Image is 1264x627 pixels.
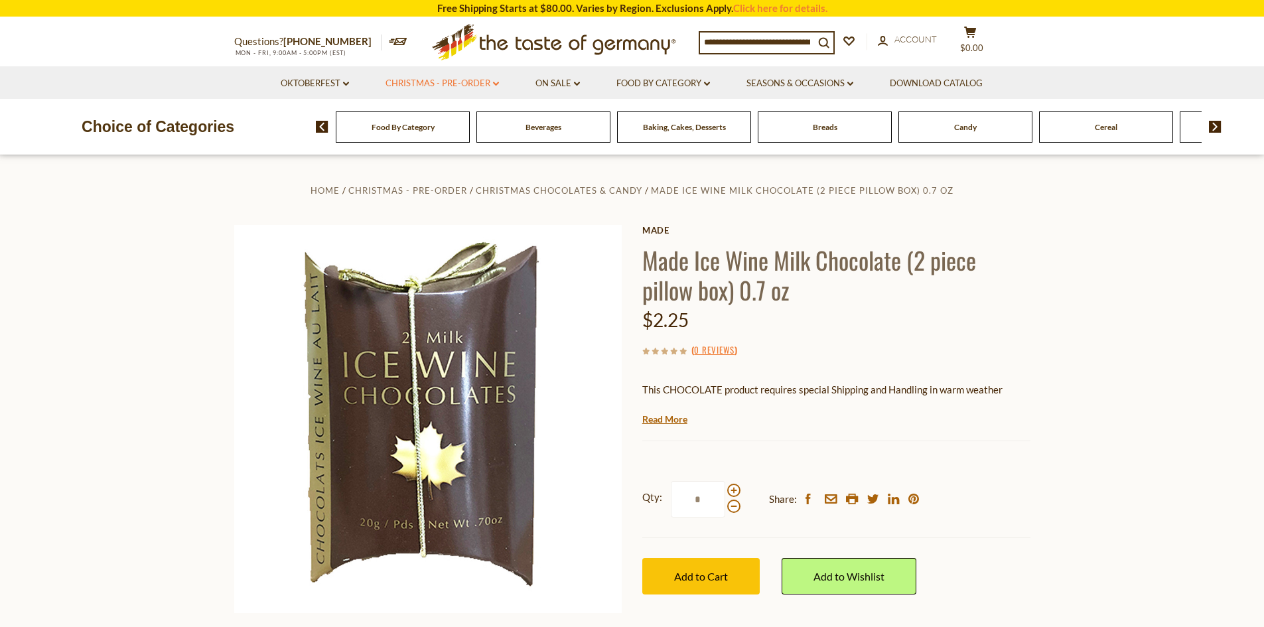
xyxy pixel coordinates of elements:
a: Add to Wishlist [782,558,916,594]
a: Food By Category [372,122,435,132]
span: ( ) [691,343,737,356]
h1: Made Ice Wine Milk Chocolate (2 piece pillow box) 0.7 oz [642,245,1030,305]
button: Add to Cart [642,558,760,594]
a: Seasons & Occasions [746,76,853,91]
img: Made Ice Wine Milk Chocolate (2 piece pillow box) 0.7 oz [234,225,622,613]
span: MON - FRI, 9:00AM - 5:00PM (EST) [234,49,347,56]
span: $0.00 [960,42,983,53]
a: Home [311,185,340,196]
a: Account [878,33,937,47]
a: Food By Category [616,76,710,91]
span: Add to Cart [674,570,728,583]
img: next arrow [1209,121,1222,133]
strong: Qty: [642,489,662,506]
img: previous arrow [316,121,328,133]
p: This CHOCOLATE product requires special Shipping and Handling in warm weather [642,382,1030,398]
a: Christmas - PRE-ORDER [348,185,467,196]
a: Read More [642,413,687,426]
a: Made [642,225,1030,236]
input: Qty: [671,481,725,518]
button: $0.00 [951,26,991,59]
a: Click here for details. [733,2,827,14]
a: Breads [813,122,837,132]
a: Baking, Cakes, Desserts [643,122,726,132]
a: Cereal [1095,122,1117,132]
p: Questions? [234,33,382,50]
a: Made Ice Wine Milk Chocolate (2 piece pillow box) 0.7 oz [651,185,953,196]
a: Candy [954,122,977,132]
a: On Sale [535,76,580,91]
a: Beverages [526,122,561,132]
span: Share: [769,491,797,508]
span: Account [894,34,937,44]
a: Christmas Chocolates & Candy [476,185,642,196]
a: Download Catalog [890,76,983,91]
a: Christmas - PRE-ORDER [386,76,499,91]
li: We will ship this product in heat-protective packaging and ice during warm weather months or to w... [655,408,1030,425]
a: Oktoberfest [281,76,349,91]
a: [PHONE_NUMBER] [283,35,372,47]
span: $2.25 [642,309,689,331]
a: 0 Reviews [694,343,735,358]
